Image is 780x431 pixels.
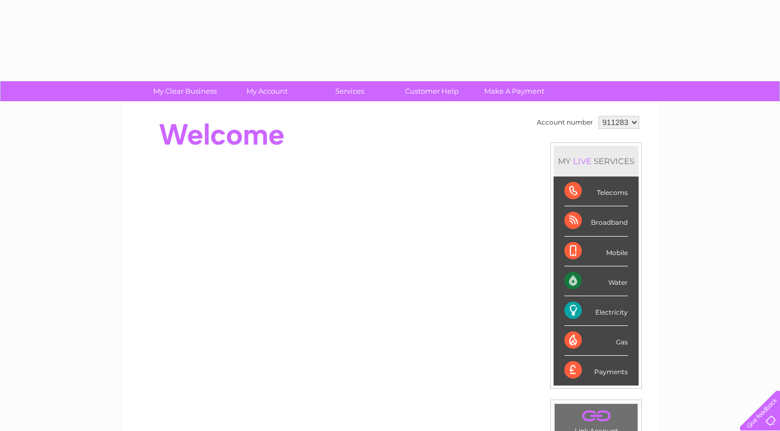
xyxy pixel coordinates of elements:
div: Electricity [564,296,628,326]
a: . [557,407,635,426]
a: Make A Payment [470,81,559,101]
td: Account number [534,113,596,132]
div: Payments [564,356,628,385]
a: Services [305,81,394,101]
div: Water [564,266,628,296]
div: MY SERVICES [554,146,639,177]
a: Customer Help [387,81,477,101]
div: Broadband [564,206,628,236]
div: Mobile [564,237,628,266]
div: Telecoms [564,177,628,206]
a: My Clear Business [140,81,230,101]
div: Gas [564,326,628,356]
div: LIVE [571,156,594,166]
a: My Account [223,81,312,101]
